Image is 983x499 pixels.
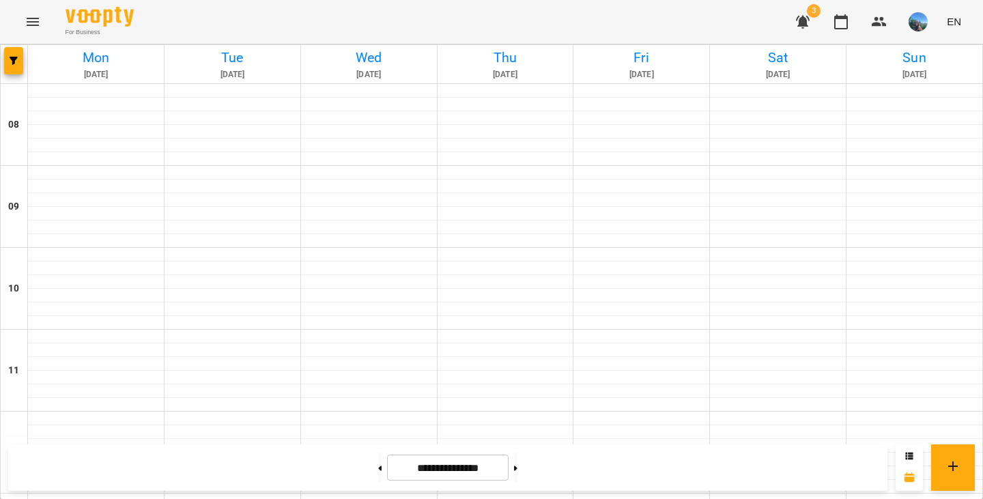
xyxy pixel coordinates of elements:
h6: [DATE] [167,68,298,81]
img: Voopty Logo [66,7,134,27]
img: a7d4f18d439b15bc62280586adbb99de.jpg [909,12,928,31]
span: 3 [807,4,821,18]
h6: [DATE] [440,68,571,81]
h6: [DATE] [575,68,707,81]
h6: 10 [8,281,19,296]
h6: [DATE] [712,68,844,81]
h6: [DATE] [303,68,435,81]
h6: Sat [712,47,844,68]
h6: Wed [303,47,435,68]
h6: 09 [8,199,19,214]
h6: Mon [30,47,162,68]
h6: [DATE] [849,68,980,81]
span: For Business [66,28,134,37]
h6: [DATE] [30,68,162,81]
h6: 11 [8,363,19,378]
button: Menu [16,5,49,38]
span: EN [947,14,961,29]
button: EN [941,9,967,34]
h6: Fri [575,47,707,68]
h6: Sun [849,47,980,68]
h6: Tue [167,47,298,68]
h6: Thu [440,47,571,68]
h6: 08 [8,117,19,132]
